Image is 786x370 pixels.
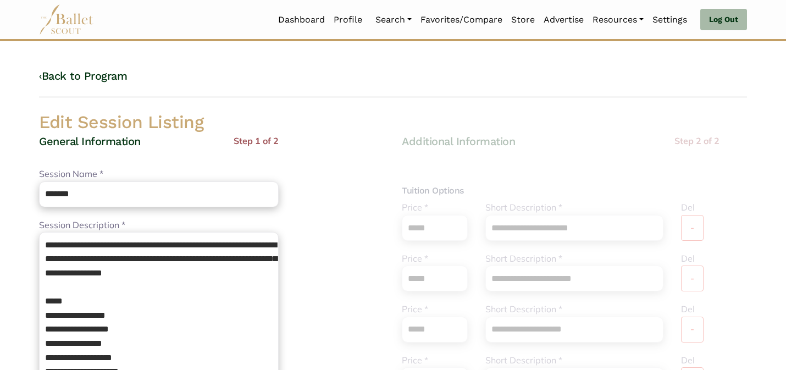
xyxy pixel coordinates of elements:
code: ‹ [39,69,42,82]
a: Log Out [700,9,747,31]
a: ‹Back to Program [39,69,127,82]
a: Store [507,8,539,31]
a: Profile [329,8,367,31]
a: Settings [648,8,691,31]
a: Advertise [539,8,588,31]
a: Resources [588,8,648,31]
a: Dashboard [274,8,329,31]
a: Favorites/Compare [416,8,507,31]
h2: Edit Session Listing [30,111,756,134]
label: Session Description * [39,218,125,233]
h4: General Information [39,134,141,148]
label: Session Name * [39,167,103,181]
a: Search [371,8,416,31]
p: Step 1 of 2 [234,134,279,148]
